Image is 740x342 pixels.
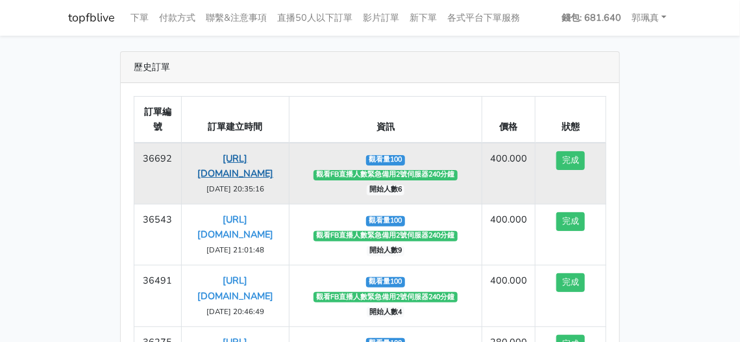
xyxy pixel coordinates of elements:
[482,265,535,326] td: 400.000
[68,5,115,31] a: topfblive
[154,5,201,31] a: 付款方式
[181,97,290,143] th: 訂單建立時間
[314,170,458,180] span: 觀看FB直播人數緊急備用2號伺服器240分鐘
[197,152,273,180] a: [URL][DOMAIN_NAME]
[206,306,264,317] small: [DATE] 20:46:49
[314,231,458,241] span: 觀看FB直播人數緊急備用2號伺服器240分鐘
[367,185,405,195] span: 開始人數6
[556,273,585,292] button: 完成
[201,5,272,31] a: 聯繫&注意事項
[561,11,621,24] strong: 錢包: 681.640
[358,5,404,31] a: 影片訂單
[482,204,535,265] td: 400.000
[314,292,458,302] span: 觀看FB直播人數緊急備用2號伺服器240分鐘
[121,52,619,83] div: 歷史訂單
[556,151,585,170] button: 完成
[366,216,405,226] span: 觀看量100
[535,97,606,143] th: 狀態
[206,245,264,255] small: [DATE] 21:01:48
[367,307,405,317] span: 開始人數4
[366,277,405,287] span: 觀看量100
[134,204,182,265] td: 36543
[366,155,405,165] span: 觀看量100
[290,97,482,143] th: 資訊
[197,274,273,302] a: [URL][DOMAIN_NAME]
[367,246,405,256] span: 開始人數9
[556,212,585,231] button: 完成
[626,5,672,31] a: 郭珮真
[482,97,535,143] th: 價格
[442,5,525,31] a: 各式平台下單服務
[272,5,358,31] a: 直播50人以下訂單
[134,143,182,204] td: 36692
[482,143,535,204] td: 400.000
[125,5,154,31] a: 下單
[404,5,442,31] a: 新下單
[197,213,273,241] a: [URL][DOMAIN_NAME]
[556,5,626,31] a: 錢包: 681.640
[134,97,182,143] th: 訂單編號
[134,265,182,326] td: 36491
[206,184,264,194] small: [DATE] 20:35:16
